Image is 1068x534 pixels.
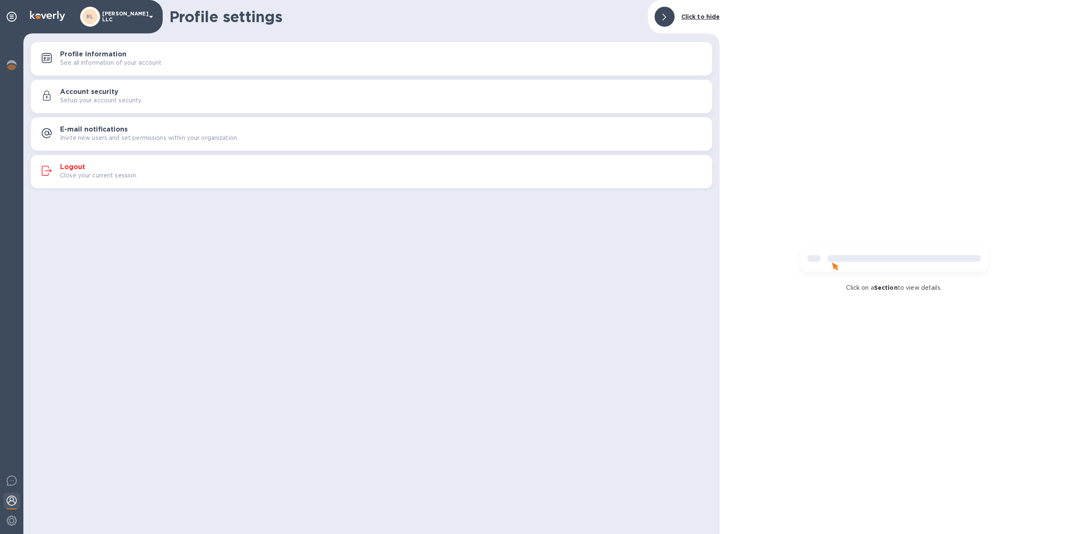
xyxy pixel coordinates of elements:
h3: Account security [60,88,118,96]
p: [PERSON_NAME] LLC [102,11,144,23]
button: E-mail notificationsInvite new users and set permissions within your organization. [31,117,712,151]
h3: Logout [60,163,85,171]
h1: Profile settings [169,8,641,25]
p: See all information of your account [60,58,162,67]
b: RL [86,13,94,20]
p: Click on a to view details. [846,283,941,292]
div: Pin categories [3,8,20,25]
b: Section [874,284,898,291]
p: Close your current session. [60,171,138,180]
button: Profile informationSee all information of your account [31,42,712,76]
button: Account securitySetup your account security [31,80,712,113]
b: Click to hide [681,13,720,20]
iframe: Chat Widget [1026,494,1068,534]
button: LogoutClose your current session. [31,155,712,188]
h3: Profile information [60,51,126,58]
img: Logo [30,11,65,21]
h3: E-mail notifications [60,126,128,134]
p: Setup your account security [60,96,142,105]
p: Invite new users and set permissions within your organization. [60,134,238,142]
